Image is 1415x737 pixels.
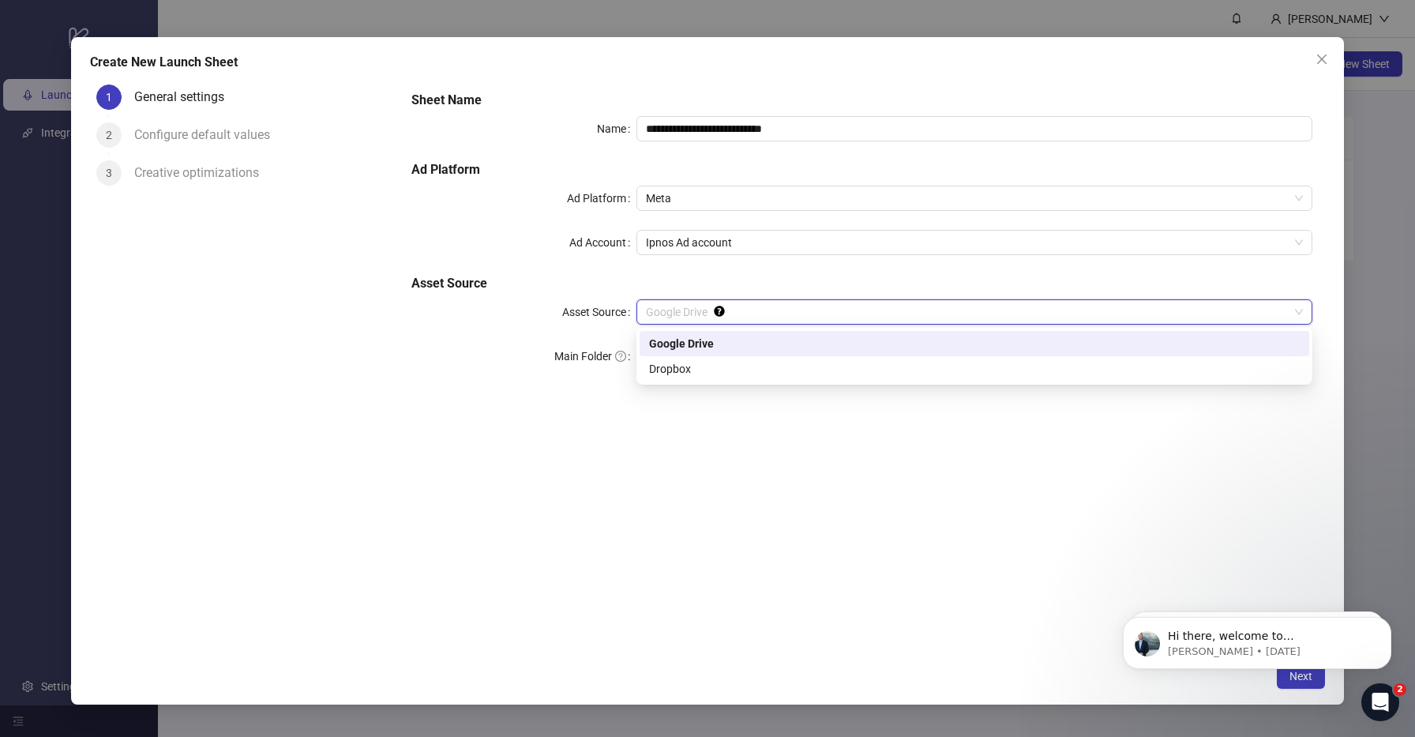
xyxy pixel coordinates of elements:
[615,351,626,362] span: question-circle
[646,186,1303,210] span: Meta
[712,304,726,318] div: Tooltip anchor
[411,274,1313,293] h5: Asset Source
[640,356,1309,382] div: Dropbox
[411,160,1313,179] h5: Ad Platform
[134,122,283,148] div: Configure default values
[562,299,636,325] label: Asset Source
[1316,53,1328,66] span: close
[567,186,636,211] label: Ad Platform
[1099,584,1415,694] iframe: Intercom notifications message
[640,331,1309,356] div: Google Drive
[569,230,636,255] label: Ad Account
[636,116,1312,141] input: Name
[646,231,1303,254] span: Ipnos Ad account
[106,91,112,103] span: 1
[134,85,237,110] div: General settings
[134,160,272,186] div: Creative optimizations
[90,53,1326,72] div: Create New Launch Sheet
[597,116,636,141] label: Name
[106,167,112,179] span: 3
[649,335,1300,352] div: Google Drive
[649,360,1300,378] div: Dropbox
[646,300,1303,324] span: Google Drive
[1361,683,1399,721] iframe: Intercom live chat
[106,129,112,141] span: 2
[411,91,1313,110] h5: Sheet Name
[554,344,636,369] label: Main Folder
[1394,683,1406,696] span: 2
[1309,47,1334,72] button: Close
